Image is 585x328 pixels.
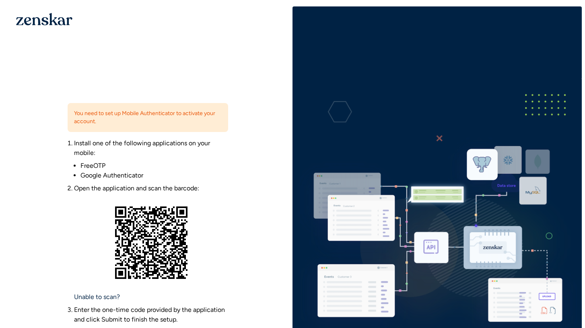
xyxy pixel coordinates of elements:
a: Unable to scan? [74,292,120,302]
li: Google Authenticator [80,171,228,180]
li: Enter the one-time code provided by the application and click Submit to finish the setup. [74,305,228,324]
li: FreeOTP [80,161,228,171]
div: You need to set up Mobile Authenticator to activate your account. [68,103,228,132]
img: Figure: Barcode [102,193,201,292]
p: Open the application and scan the barcode: [74,184,228,193]
img: 1OGAJ2xQqyY4LXKgY66KYq0eOWRCkrZdAb3gUhuVAqdWPZE9SRJmCz+oDMSn4zDLXe31Ii730ItAGKgCKgCCgCikA4Av8PJUP... [16,13,72,25]
p: Install one of the following applications on your mobile: [74,138,228,158]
